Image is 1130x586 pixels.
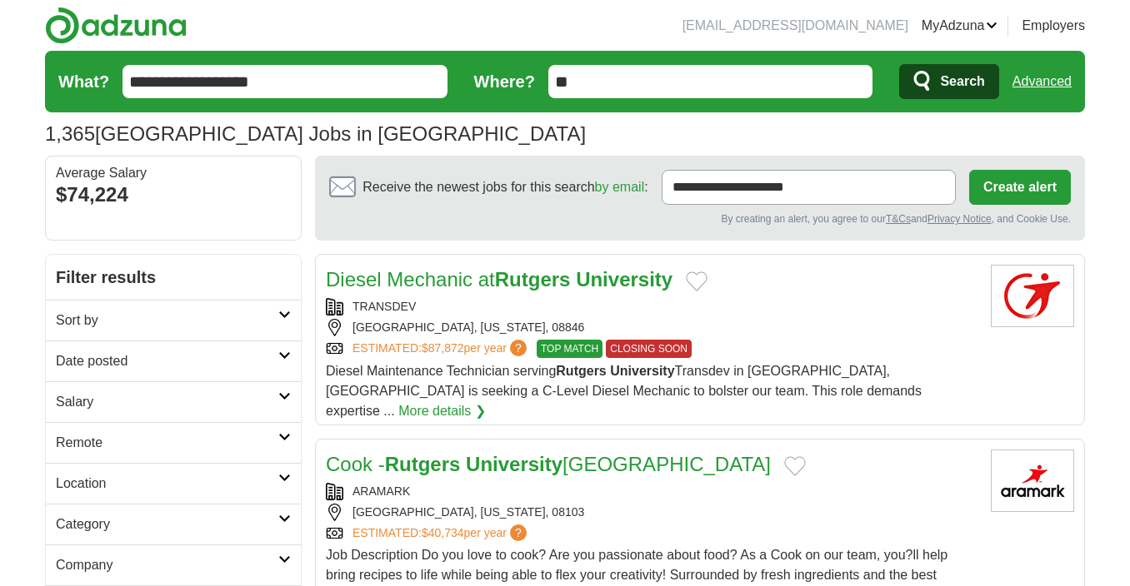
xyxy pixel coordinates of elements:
a: TRANSDEV [352,300,416,313]
h2: Location [56,474,278,494]
div: Average Salary [56,166,291,180]
a: MyAdzuna [922,16,998,36]
h2: Category [56,514,278,534]
span: 1,365 [45,119,95,149]
button: Add to favorite jobs [784,456,806,476]
span: TOP MATCH [537,340,602,358]
a: by email [595,180,645,194]
a: Remote [46,422,301,463]
button: Search [899,64,998,99]
strong: University [610,364,674,378]
h2: Sort by [56,310,278,330]
a: Privacy Notice [927,213,992,225]
label: What? [58,69,109,94]
div: $74,224 [56,180,291,210]
span: $40,734 [422,526,464,539]
a: ARAMARK [352,484,410,498]
strong: University [466,453,562,475]
strong: Rutgers [556,364,606,378]
div: [GEOGRAPHIC_DATA], [US_STATE], 08846 [326,319,977,336]
a: Sort by [46,300,301,340]
h2: Filter results [46,255,301,300]
h2: Salary [56,392,278,412]
img: Adzuna logo [45,7,187,44]
div: By creating an alert, you agree to our and , and Cookie Use. [329,211,1071,226]
a: T&Cs [886,213,911,225]
a: Advanced [1012,65,1072,98]
a: More details ❯ [398,401,486,421]
a: Category [46,504,301,544]
span: ? [510,340,527,356]
a: Company [46,544,301,585]
h2: Remote [56,433,278,453]
strong: Rutgers [495,268,571,291]
button: Add to favorite jobs [686,271,707,291]
span: $87,872 [422,341,464,355]
strong: Rutgers [385,453,461,475]
button: Create alert [969,170,1071,205]
label: Where? [474,69,535,94]
span: ? [510,524,527,541]
span: CLOSING SOON [606,340,692,358]
a: ESTIMATED:$87,872per year? [352,340,530,358]
a: Diesel Mechanic atRutgers University [326,268,672,291]
li: [EMAIL_ADDRESS][DOMAIN_NAME] [682,16,908,36]
span: Diesel Maintenance Technician serving Transdev in [GEOGRAPHIC_DATA], [GEOGRAPHIC_DATA] is seeking... [326,364,922,418]
a: Salary [46,381,301,422]
h2: Date posted [56,351,278,371]
h1: [GEOGRAPHIC_DATA] Jobs in [GEOGRAPHIC_DATA] [45,122,586,145]
img: Transdev logo [991,265,1074,327]
span: Search [940,65,984,98]
span: Receive the newest jobs for this search : [362,177,647,197]
h2: Company [56,555,278,575]
strong: University [576,268,672,291]
a: ESTIMATED:$40,734per year? [352,524,530,542]
img: Aramark logo [991,449,1074,512]
a: Employers [1022,16,1085,36]
a: Location [46,463,301,504]
a: Date posted [46,340,301,381]
a: Cook -Rutgers University[GEOGRAPHIC_DATA] [326,453,771,475]
div: [GEOGRAPHIC_DATA], [US_STATE], 08103 [326,504,977,521]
